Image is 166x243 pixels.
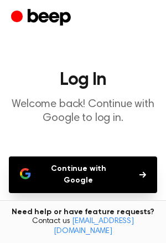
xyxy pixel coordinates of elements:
[11,7,74,29] a: Beep
[9,71,157,89] h1: Log In
[9,156,157,193] button: Continue with Google
[7,217,159,236] span: Contact us
[9,98,157,125] p: Welcome back! Continue with Google to log in.
[54,217,134,235] a: [EMAIL_ADDRESS][DOMAIN_NAME]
